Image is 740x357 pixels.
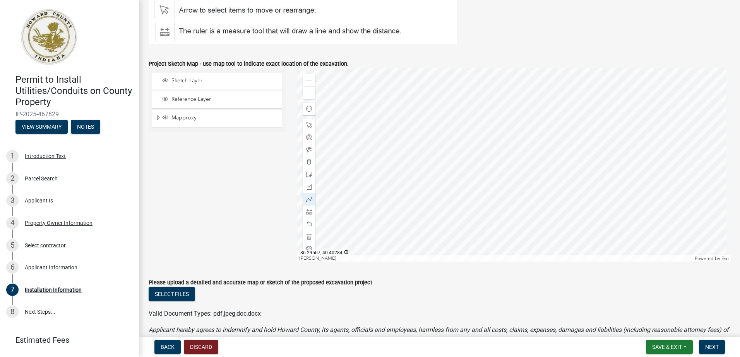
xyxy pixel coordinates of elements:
div: 7 [6,284,19,296]
div: Applicant Is [25,198,53,203]
wm-modal-confirm: Notes [71,124,100,131]
li: Reference Layer [152,91,282,109]
wm-modal-confirm: Summary [15,124,68,131]
span: Mapproxy [170,114,279,121]
button: Save & Exit [646,340,693,354]
li: Sketch Layer [152,73,282,90]
div: 6 [6,261,19,274]
i: Applicant hereby agrees to indemnify and hold Howard County, its agents, officials and employees,... [149,326,729,343]
label: Project Sketch Map - use map tool to indicate exact location of the excavation. [149,61,349,67]
div: Find my location [303,103,315,115]
li: Mapproxy [152,110,282,127]
div: Zoom out [303,87,315,99]
div: 2 [6,172,19,185]
button: Notes [71,120,100,134]
button: View Summary [15,120,68,134]
ul: Layer List [151,71,283,130]
button: Back [154,340,181,354]
img: Howard County, Indiana [15,8,82,66]
label: Please upload a detailed and accurate map or sketch of the proposed excavation project [149,280,372,286]
div: 1 [6,150,19,162]
div: 5 [6,239,19,252]
button: Select files [149,287,195,301]
div: Introduction Text [25,153,66,159]
span: Expand [155,114,161,122]
div: Applicant Information [25,265,77,270]
span: Save & Exit [652,344,682,350]
div: 3 [6,194,19,207]
a: Esri [721,256,729,261]
span: Back [161,344,175,350]
span: Valid Document Types: pdf,jpeg,doc,docx [149,310,261,317]
div: Parcel Search [25,176,58,181]
div: Select contractor [25,243,66,248]
a: Estimated Fees [6,332,127,348]
div: Reference Layer [161,96,279,104]
div: Mapproxy [161,114,279,122]
div: [PERSON_NAME] [297,255,693,262]
div: 4 [6,217,19,229]
div: Sketch Layer [161,77,279,85]
span: IP-2025-467829 [15,110,124,118]
div: Powered by [693,255,731,262]
h4: Permit to Install Utilities/Conduits on County Property [15,74,133,107]
div: Installation Information [25,287,82,292]
div: Zoom in [303,74,315,87]
div: Property Owner Information [25,220,92,226]
button: Discard [184,340,218,354]
span: Next [705,344,719,350]
button: Next [699,340,725,354]
div: 8 [6,306,19,318]
span: Reference Layer [170,96,279,103]
span: Sketch Layer [170,77,279,84]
